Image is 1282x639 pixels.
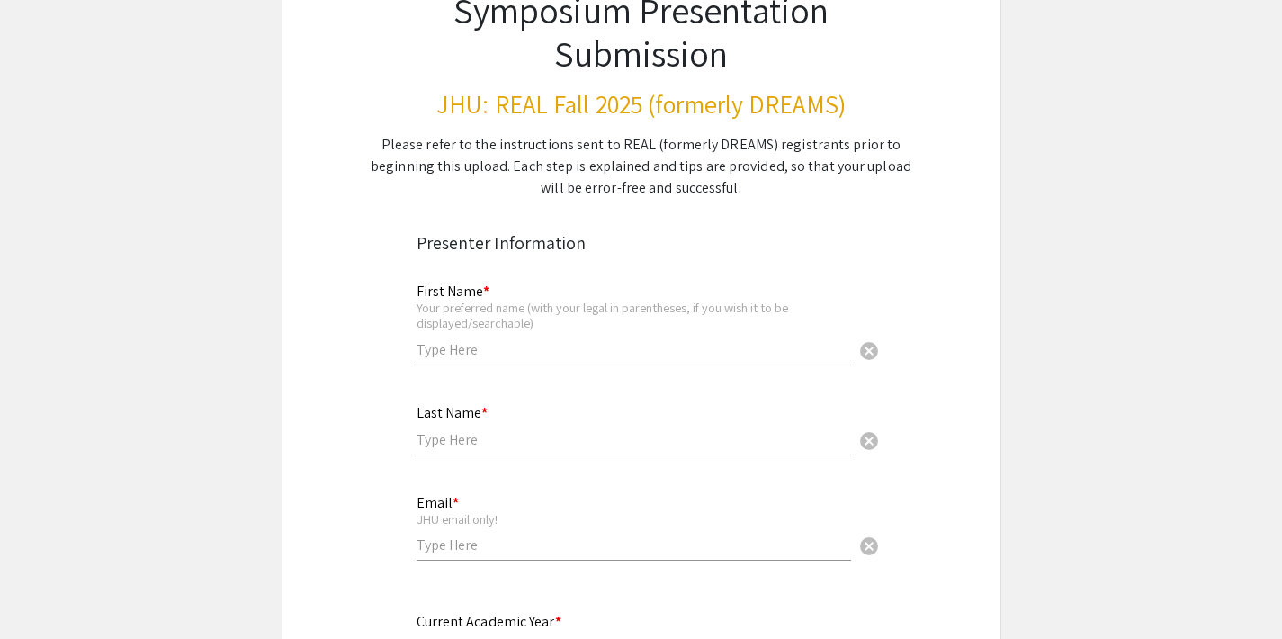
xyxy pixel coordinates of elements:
span: cancel [858,535,880,557]
input: Type Here [417,535,851,554]
span: cancel [858,430,880,452]
button: Clear [851,527,887,563]
mat-label: Email [417,493,459,512]
div: JHU email only! [417,511,851,527]
button: Clear [851,421,887,457]
mat-label: Last Name [417,403,488,422]
button: Clear [851,331,887,367]
mat-label: Current Academic Year [417,612,561,631]
iframe: Chat [13,558,76,625]
div: Please refer to the instructions sent to REAL (formerly DREAMS) registrants prior to beginning th... [370,134,913,199]
div: Your preferred name (with your legal in parentheses, if you wish it to be displayed/searchable) [417,300,851,331]
input: Type Here [417,340,851,359]
span: cancel [858,340,880,362]
mat-label: First Name [417,282,489,301]
div: Presenter Information [417,229,866,256]
input: Type Here [417,430,851,449]
h3: JHU: REAL Fall 2025 (formerly DREAMS) [370,89,913,120]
